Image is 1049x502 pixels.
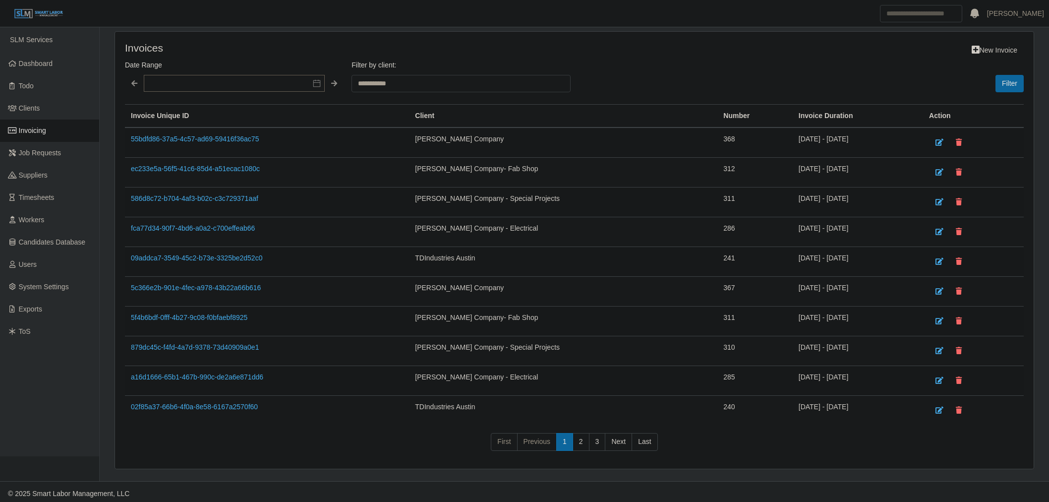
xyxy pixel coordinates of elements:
[556,433,573,451] a: 1
[987,8,1044,19] a: [PERSON_NAME]
[880,5,962,22] input: Search
[717,188,792,217] td: 311
[19,60,53,67] span: Dashboard
[131,254,262,262] a: 09addca7-3549-45c2-b73e-3325be2d52c0
[125,433,1024,459] nav: pagination
[131,135,259,143] a: 55bdfd86-37a5-4c57-ad69-59416f36ac75
[14,8,63,19] img: SLM Logo
[793,396,923,426] td: [DATE] - [DATE]
[19,149,61,157] span: Job Requests
[717,158,792,188] td: 312
[19,260,37,268] span: Users
[793,336,923,366] td: [DATE] - [DATE]
[19,283,69,291] span: System Settings
[131,194,258,202] a: 586d8c72-b704-4af3-b02c-c3c729371aaf
[19,193,55,201] span: Timesheets
[793,366,923,396] td: [DATE] - [DATE]
[19,104,40,112] span: Clients
[409,158,717,188] td: [PERSON_NAME] Company- Fab Shop
[10,36,53,44] span: SLM Services
[717,396,792,426] td: 240
[965,42,1024,59] a: New Invoice
[409,366,717,396] td: [PERSON_NAME] Company - Electrical
[793,188,923,217] td: [DATE] - [DATE]
[19,305,42,313] span: Exports
[409,188,717,217] td: [PERSON_NAME] Company - Special Projects
[125,59,344,71] label: Date Range
[793,158,923,188] td: [DATE] - [DATE]
[995,75,1024,92] button: Filter
[717,247,792,277] td: 241
[605,433,632,451] a: Next
[19,238,86,246] span: Candidates Database
[131,403,258,411] a: 02f85a37-66b6-4f0a-8e58-6167a2570f60
[409,127,717,158] td: [PERSON_NAME] Company
[409,307,717,336] td: [PERSON_NAME] Company- Fab Shop
[19,327,31,335] span: ToS
[19,126,46,134] span: Invoicing
[717,277,792,307] td: 367
[793,127,923,158] td: [DATE] - [DATE]
[793,277,923,307] td: [DATE] - [DATE]
[409,217,717,247] td: [PERSON_NAME] Company - Electrical
[19,216,45,224] span: Workers
[125,105,409,128] th: Invoice Unique ID
[409,336,717,366] td: [PERSON_NAME] Company - Special Projects
[409,277,717,307] td: [PERSON_NAME] Company
[131,373,263,381] a: a16d1666-65b1-467b-990c-de2a6e871dd6
[923,105,1024,128] th: Action
[131,284,261,292] a: 5c366e2b-901e-4fec-a978-43b22a66b616
[125,42,491,54] h4: Invoices
[131,165,260,173] a: ec233e5a-56f5-41c6-85d4-a51ecac1080c
[717,105,792,128] th: Number
[409,396,717,426] td: TDIndustries Austin
[573,433,589,451] a: 2
[409,105,717,128] th: Client
[793,247,923,277] td: [DATE] - [DATE]
[19,82,34,90] span: Todo
[589,433,606,451] a: 3
[19,171,48,179] span: Suppliers
[131,343,259,351] a: 879dc45c-f4fd-4a7d-9378-73d40909a0e1
[717,366,792,396] td: 285
[793,105,923,128] th: Invoice Duration
[717,336,792,366] td: 310
[717,307,792,336] td: 311
[409,247,717,277] td: TDIndustries Austin
[8,490,129,498] span: © 2025 Smart Labor Management, LLC
[793,217,923,247] td: [DATE] - [DATE]
[717,127,792,158] td: 368
[632,433,657,451] a: Last
[793,307,923,336] td: [DATE] - [DATE]
[717,217,792,247] td: 286
[131,224,255,232] a: fca77d34-90f7-4bd6-a0a2-c700effeab66
[131,314,247,321] a: 5f4b6bdf-0fff-4b27-9c08-f0bfaebf8925
[351,59,570,71] label: Filter by client:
